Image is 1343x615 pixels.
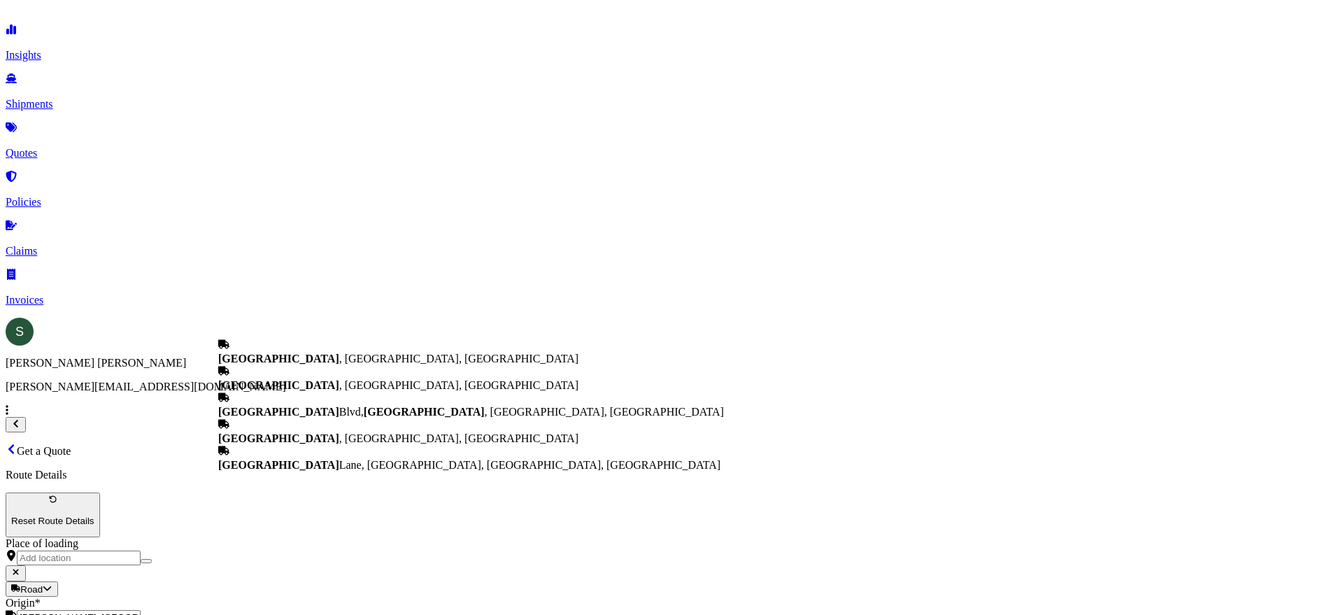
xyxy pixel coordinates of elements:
button: Show suggestions [141,559,152,563]
b: [GEOGRAPHIC_DATA] [364,406,485,418]
p: [PERSON_NAME][EMAIL_ADDRESS][DOMAIN_NAME] [6,381,1337,393]
p: Shipments [6,98,1337,111]
span: S [15,325,24,339]
span: , [GEOGRAPHIC_DATA], [GEOGRAPHIC_DATA] [218,379,578,391]
button: Select transport [6,581,58,597]
p: Get a Quote [6,444,1337,458]
span: , [GEOGRAPHIC_DATA], [GEOGRAPHIC_DATA] [218,353,578,365]
span: Blvd, , [GEOGRAPHIC_DATA], [GEOGRAPHIC_DATA] [218,406,724,418]
span: Lane, [GEOGRAPHIC_DATA], [GEOGRAPHIC_DATA], [GEOGRAPHIC_DATA] [218,459,720,471]
b: [GEOGRAPHIC_DATA] [218,406,339,418]
b: [GEOGRAPHIC_DATA] [218,379,339,391]
p: Insights [6,49,1337,62]
span: Road [20,584,43,595]
span: , [GEOGRAPHIC_DATA], [GEOGRAPHIC_DATA] [218,432,578,444]
p: Quotes [6,147,1337,160]
b: [GEOGRAPHIC_DATA] [218,353,339,365]
p: Policies [6,196,1337,208]
div: Origin [6,597,1337,609]
p: Route Details [6,469,1337,481]
div: Show suggestions [218,339,724,472]
b: [GEOGRAPHIC_DATA] [218,459,339,471]
p: Reset Route Details [11,516,94,526]
div: Place of loading [6,537,1337,550]
p: Claims [6,245,1337,257]
p: Invoices [6,294,1337,306]
p: [PERSON_NAME] [PERSON_NAME] [6,357,1337,369]
b: [GEOGRAPHIC_DATA] [218,432,339,444]
input: Place of loading [17,551,141,565]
